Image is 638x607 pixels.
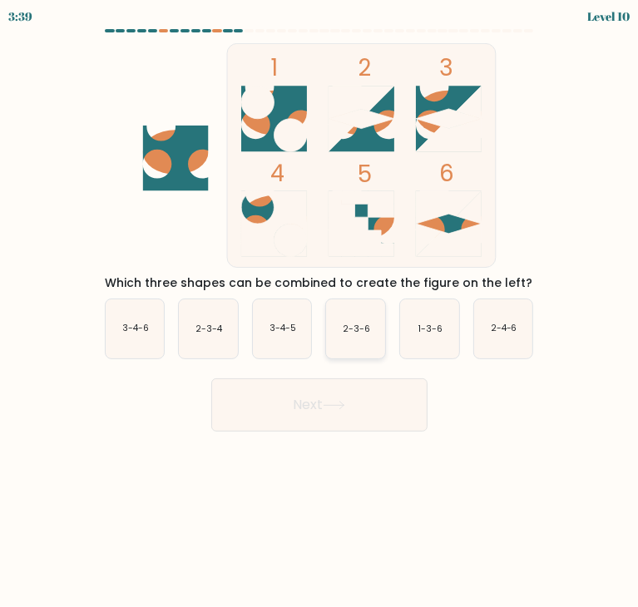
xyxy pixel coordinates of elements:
[270,52,278,84] tspan: 1
[122,323,149,335] text: 3-4-6
[438,52,453,84] tspan: 3
[195,323,223,335] text: 2-3-4
[491,323,517,335] text: 2-4-6
[101,274,537,292] div: Which three shapes can be combined to create the figure on the left?
[211,378,428,432] button: Next
[358,158,372,190] tspan: 5
[438,157,453,190] tspan: 6
[8,7,32,25] div: 3:39
[418,323,443,335] text: 1-3-6
[587,7,630,25] div: Level 10
[343,323,370,335] text: 2-3-6
[270,157,284,190] tspan: 4
[270,323,296,335] text: 3-4-5
[358,52,371,84] tspan: 2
